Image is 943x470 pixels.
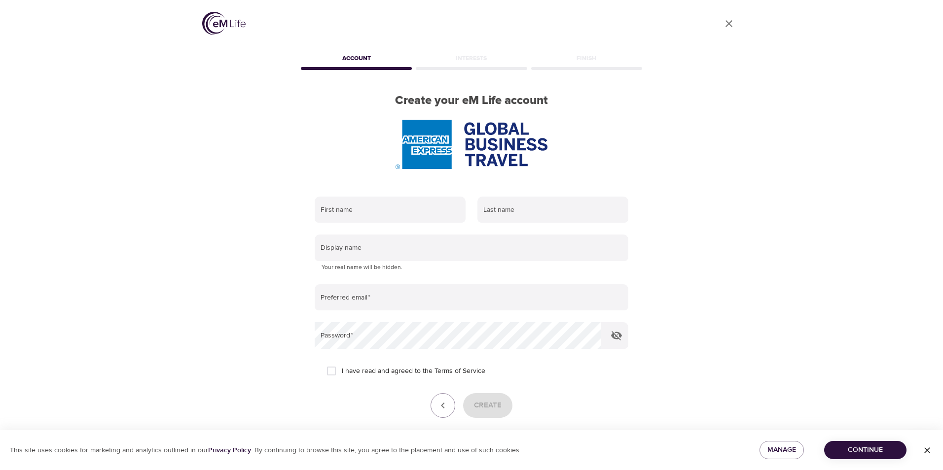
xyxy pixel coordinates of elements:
[832,444,899,456] span: Continue
[824,441,907,459] button: Continue
[299,94,644,108] h2: Create your eM Life account
[322,263,621,272] p: Your real name will be hidden.
[435,366,485,376] a: Terms of Service
[202,12,246,35] img: logo
[342,366,485,376] span: I have read and agreed to the
[208,446,251,455] a: Privacy Policy
[717,12,741,35] a: close
[760,441,804,459] button: Manage
[767,444,796,456] span: Manage
[396,120,547,169] img: AmEx%20GBT%20logo.png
